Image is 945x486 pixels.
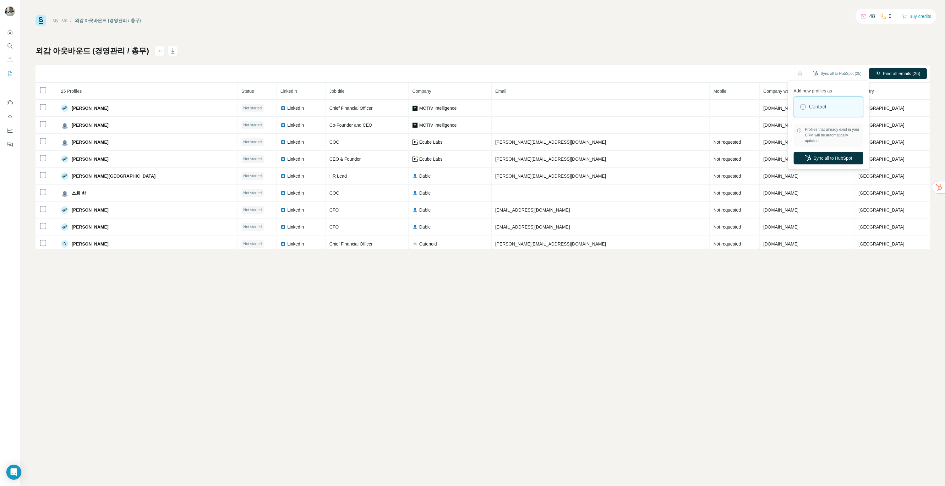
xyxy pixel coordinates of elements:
[281,174,286,179] img: LinkedIn logo
[859,191,904,196] span: [GEOGRAPHIC_DATA]
[243,156,262,162] span: Not started
[243,207,262,213] span: Not started
[419,190,431,196] span: Dable
[763,224,799,229] span: [DOMAIN_NAME]
[5,111,15,122] button: Use Surfe API
[52,18,67,23] a: My lists
[412,191,418,196] img: company-logo
[713,191,741,196] span: Not requested
[889,13,892,20] p: 0
[287,122,304,128] span: LinkedIn
[72,207,108,213] span: [PERSON_NAME]
[281,224,286,229] img: LinkedIn logo
[72,156,108,162] span: [PERSON_NAME]
[5,139,15,150] button: Feedback
[495,241,606,246] span: [PERSON_NAME][EMAIL_ADDRESS][DOMAIN_NAME]
[61,223,68,231] img: Avatar
[61,172,68,180] img: Avatar
[412,157,418,162] img: company-logo
[859,224,904,229] span: [GEOGRAPHIC_DATA]
[419,122,457,128] span: MOTIV Intelligence
[61,155,68,163] img: Avatar
[794,85,863,94] p: Add new profiles as
[242,89,254,94] span: Status
[287,224,304,230] span: LinkedIn
[243,173,262,179] span: Not started
[330,191,340,196] span: COO
[5,6,15,16] img: Avatar
[495,89,506,94] span: Email
[281,241,286,246] img: LinkedIn logo
[287,190,304,196] span: LinkedIn
[763,191,799,196] span: [DOMAIN_NAME]
[243,105,262,111] span: Not started
[243,122,262,128] span: Not started
[330,123,372,128] span: Co-Founder and CEO
[859,123,904,128] span: [GEOGRAPHIC_DATA]
[243,190,262,196] span: Not started
[412,89,431,94] span: Company
[763,157,799,162] span: [DOMAIN_NAME]
[419,105,457,111] span: MOTIV Intelligence
[287,207,304,213] span: LinkedIn
[72,173,156,179] span: [PERSON_NAME][GEOGRAPHIC_DATA]
[61,89,82,94] span: 25 Profiles
[70,17,72,24] li: /
[6,465,21,480] div: Open Intercom Messenger
[419,139,443,145] span: Ecube Labs
[859,174,904,179] span: [GEOGRAPHIC_DATA]
[713,207,741,213] span: Not requested
[869,68,927,79] button: Find all emails (25)
[419,173,431,179] span: Dable
[287,156,304,162] span: LinkedIn
[859,157,904,162] span: [GEOGRAPHIC_DATA]
[809,103,826,111] label: Contact
[155,46,165,56] button: actions
[243,224,262,230] span: Not started
[330,224,339,229] span: CFO
[61,240,68,248] div: D
[763,140,799,145] span: [DOMAIN_NAME]
[287,139,304,145] span: LinkedIn
[794,152,863,164] button: Sync all to HubSpot
[281,191,286,196] img: LinkedIn logo
[883,70,920,77] span: Find all emails (25)
[281,123,286,128] img: LinkedIn logo
[330,89,345,94] span: Job title
[495,157,606,162] span: [PERSON_NAME][EMAIL_ADDRESS][DOMAIN_NAME]
[287,173,304,179] span: LinkedIn
[61,206,68,214] img: Avatar
[902,12,931,21] button: Buy credits
[61,138,68,146] img: Avatar
[330,174,347,179] span: HR Lead
[419,156,443,162] span: Ecube Labs
[36,15,46,26] img: Surfe Logo
[330,140,340,145] span: COO
[61,104,68,112] img: Avatar
[495,174,606,179] span: [PERSON_NAME][EMAIL_ADDRESS][DOMAIN_NAME]
[330,157,361,162] span: CEO & Founder
[859,106,904,111] span: [GEOGRAPHIC_DATA]
[419,241,437,247] span: Catenoid
[412,106,418,111] img: company-logo
[243,139,262,145] span: Not started
[243,241,262,247] span: Not started
[72,105,108,111] span: [PERSON_NAME]
[859,241,904,246] span: [GEOGRAPHIC_DATA]
[330,241,373,246] span: Chief Financial Officer
[61,189,68,197] img: Avatar
[5,97,15,108] button: Use Surfe on LinkedIn
[72,190,86,196] span: 소희 한
[281,140,286,145] img: LinkedIn logo
[5,40,15,52] button: Search
[412,241,418,246] img: company-logo
[75,17,141,24] div: 외감 아웃바운드 (경영관리 / 총무)
[281,89,297,94] span: LinkedIn
[763,174,799,179] span: [DOMAIN_NAME]
[330,106,373,111] span: Chief Financial Officer
[763,106,799,111] span: [DOMAIN_NAME]
[495,224,570,229] span: [EMAIL_ADDRESS][DOMAIN_NAME]
[72,224,108,230] span: [PERSON_NAME]
[763,241,799,246] span: [DOMAIN_NAME]
[713,140,741,145] span: Not requested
